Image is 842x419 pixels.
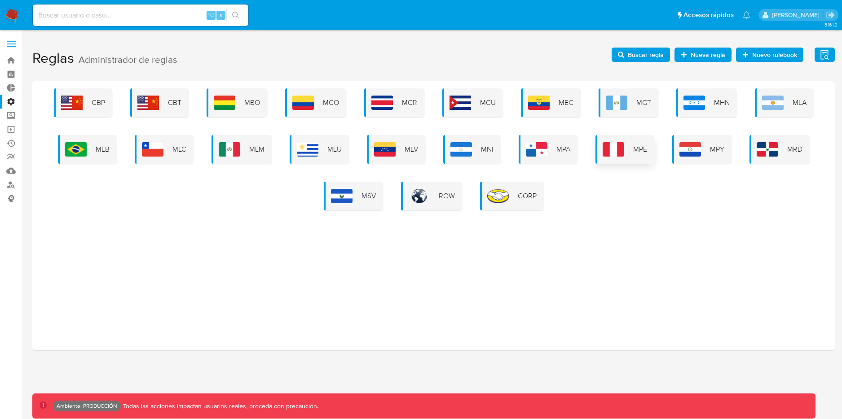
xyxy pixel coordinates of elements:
[826,10,835,20] a: Salir
[220,11,222,19] span: s
[683,10,734,20] span: Accesos rápidos
[772,11,823,19] p: luis.birchenz@mercadolibre.com
[743,11,750,19] a: Notificaciones
[226,9,245,22] button: search-icon
[33,9,248,21] input: Buscar usuario o caso...
[121,402,318,410] p: Todas las acciones impactan usuarios reales, proceda con precaución.
[207,11,214,19] span: ⌥
[57,404,117,408] p: Ambiente: PRODUCCIÓN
